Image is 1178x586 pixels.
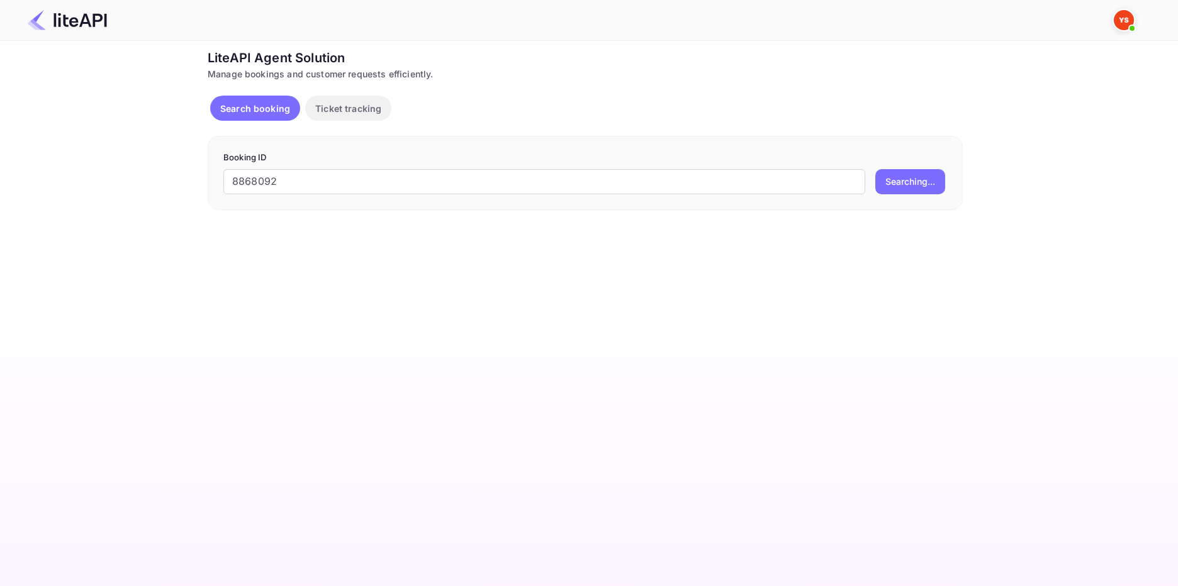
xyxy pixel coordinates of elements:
[28,10,107,30] img: LiteAPI Logo
[208,67,963,80] div: Manage bookings and customer requests efficiently.
[875,169,945,194] button: Searching...
[220,102,290,115] p: Search booking
[208,48,963,67] div: LiteAPI Agent Solution
[223,169,865,194] input: Enter Booking ID (e.g., 63782194)
[1114,10,1134,30] img: Yandex Support
[315,102,381,115] p: Ticket tracking
[223,152,947,164] p: Booking ID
